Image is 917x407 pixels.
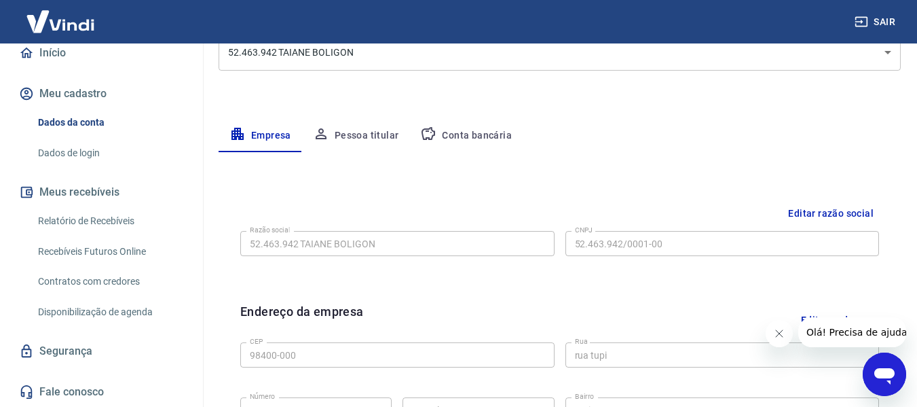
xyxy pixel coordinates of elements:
[798,317,906,347] iframe: Mensagem da empresa
[33,298,187,326] a: Disponibilização de agenda
[575,225,593,235] label: CNPJ
[250,336,263,347] label: CEP
[219,35,901,71] div: 52.463.942 TAIANE BOLIGON
[33,238,187,266] a: Recebíveis Futuros Online
[783,201,879,226] button: Editar razão social
[250,225,290,235] label: Razão social
[409,120,523,152] button: Conta bancária
[852,10,901,35] button: Sair
[250,391,275,402] label: Número
[16,336,187,366] a: Segurança
[16,1,105,42] img: Vindi
[240,302,364,337] h6: Endereço da empresa
[16,377,187,407] a: Fale conosco
[16,177,187,207] button: Meus recebíveis
[766,320,793,347] iframe: Fechar mensagem
[33,268,187,296] a: Contratos com credores
[575,391,594,402] label: Bairro
[33,207,187,235] a: Relatório de Recebíveis
[16,38,187,68] a: Início
[16,79,187,109] button: Meu cadastro
[575,336,588,347] label: Rua
[302,120,410,152] button: Pessoa titular
[796,302,879,337] button: Editar endereço
[33,139,187,167] a: Dados de login
[8,10,114,20] span: Olá! Precisa de ajuda?
[219,120,302,152] button: Empresa
[33,109,187,137] a: Dados da conta
[863,353,906,396] iframe: Botão para abrir a janela de mensagens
